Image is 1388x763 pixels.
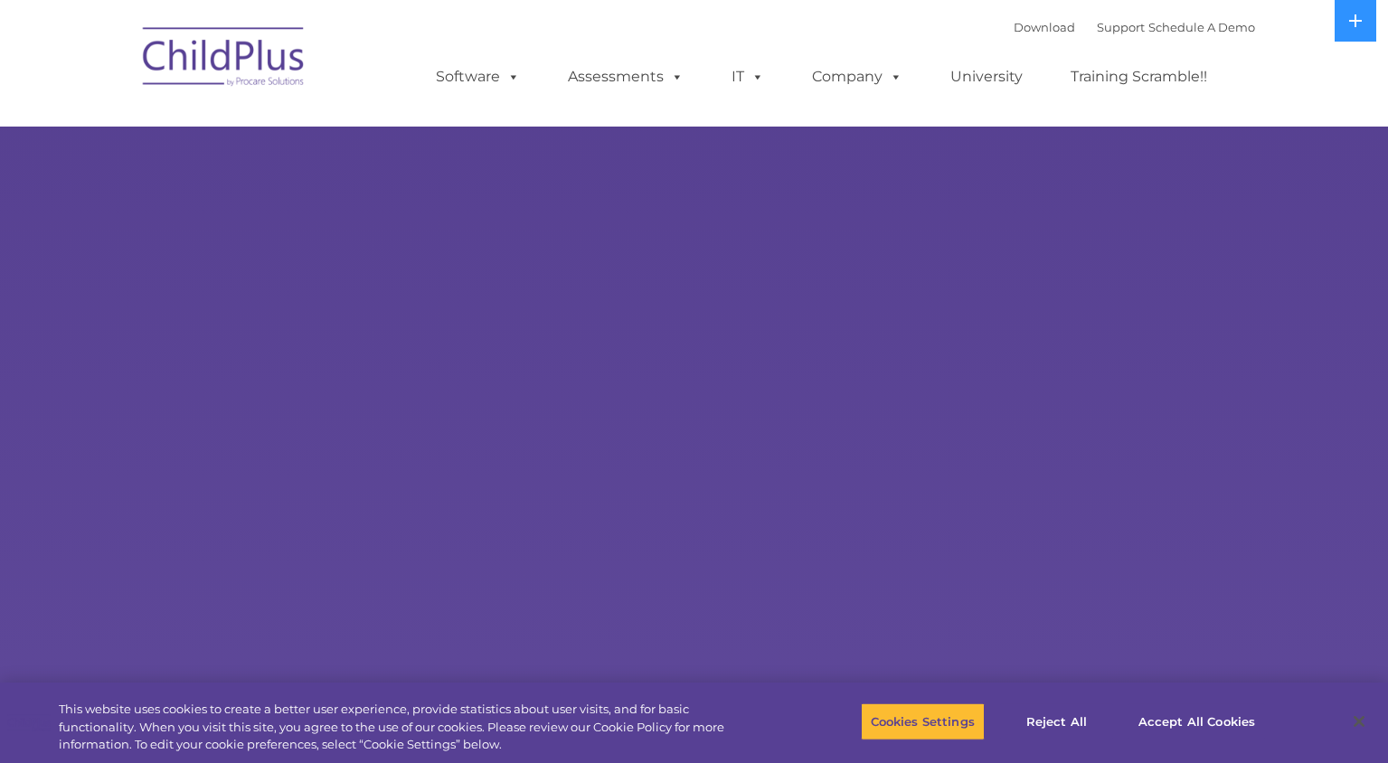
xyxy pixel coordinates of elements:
[134,14,315,105] img: ChildPlus by Procare Solutions
[1014,20,1075,34] a: Download
[59,701,763,754] div: This website uses cookies to create a better user experience, provide statistics about user visit...
[1128,702,1265,740] button: Accept All Cookies
[1148,20,1255,34] a: Schedule A Demo
[713,59,782,95] a: IT
[1339,702,1379,741] button: Close
[1053,59,1225,95] a: Training Scramble!!
[1097,20,1145,34] a: Support
[932,59,1041,95] a: University
[1014,20,1255,34] font: |
[794,59,921,95] a: Company
[550,59,702,95] a: Assessments
[418,59,538,95] a: Software
[1000,702,1113,740] button: Reject All
[861,702,985,740] button: Cookies Settings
